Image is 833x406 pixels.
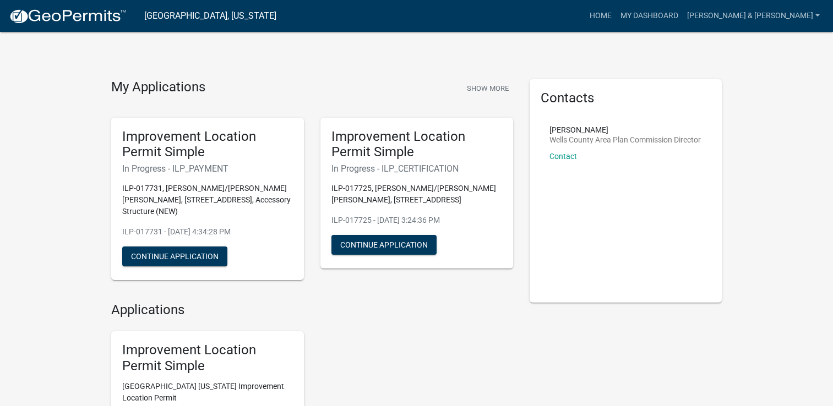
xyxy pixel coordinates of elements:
h5: Improvement Location Permit Simple [331,129,502,161]
p: ILP-017725, [PERSON_NAME]/[PERSON_NAME] [PERSON_NAME], [STREET_ADDRESS] [331,183,502,206]
a: [GEOGRAPHIC_DATA], [US_STATE] [144,7,276,25]
button: Continue Application [331,235,437,255]
h4: Applications [111,302,513,318]
h6: In Progress - ILP_CERTIFICATION [331,163,502,174]
a: Contact [549,152,577,161]
h6: In Progress - ILP_PAYMENT [122,163,293,174]
h5: Improvement Location Permit Simple [122,129,293,161]
p: ILP-017725 - [DATE] 3:24:36 PM [331,215,502,226]
p: [GEOGRAPHIC_DATA] [US_STATE] Improvement Location Permit [122,381,293,404]
a: My Dashboard [616,6,683,26]
a: [PERSON_NAME] & [PERSON_NAME] [683,6,824,26]
h5: Improvement Location Permit Simple [122,342,293,374]
h5: Contacts [541,90,711,106]
button: Continue Application [122,246,227,266]
p: [PERSON_NAME] [549,126,701,134]
h4: My Applications [111,79,205,96]
p: Wells County Area Plan Commission Director [549,136,701,144]
p: ILP-017731 - [DATE] 4:34:28 PM [122,226,293,238]
a: Home [585,6,616,26]
p: ILP-017731, [PERSON_NAME]/[PERSON_NAME] [PERSON_NAME], [STREET_ADDRESS], Accessory Structure (NEW) [122,183,293,217]
button: Show More [462,79,513,97]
